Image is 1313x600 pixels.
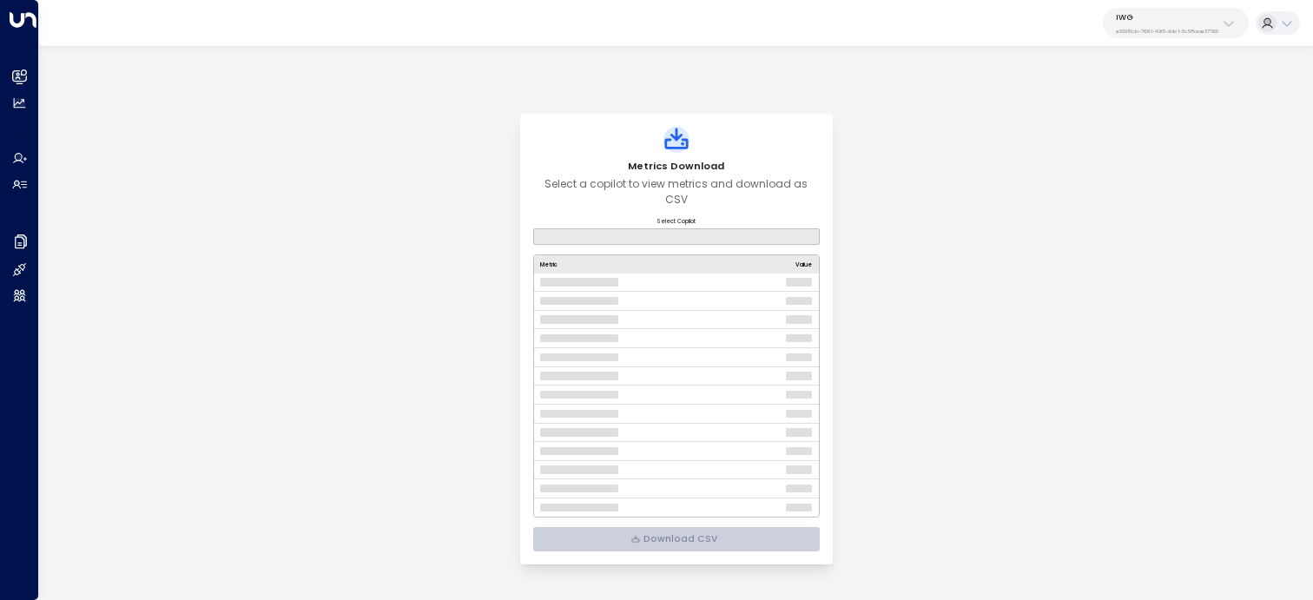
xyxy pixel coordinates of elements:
[533,176,820,208] p: Select a copilot to view metrics and download as CSV
[534,255,734,274] th: Metric
[1116,28,1218,35] p: e92915cb-7661-49f5-9dc1-5c58aae37760
[733,255,818,274] th: Value
[1116,12,1218,23] p: IWG
[1103,8,1249,38] button: IWGe92915cb-7661-49f5-9dc1-5c58aae37760
[533,217,820,225] label: Select Copilot
[533,160,820,173] h1: Metrics Download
